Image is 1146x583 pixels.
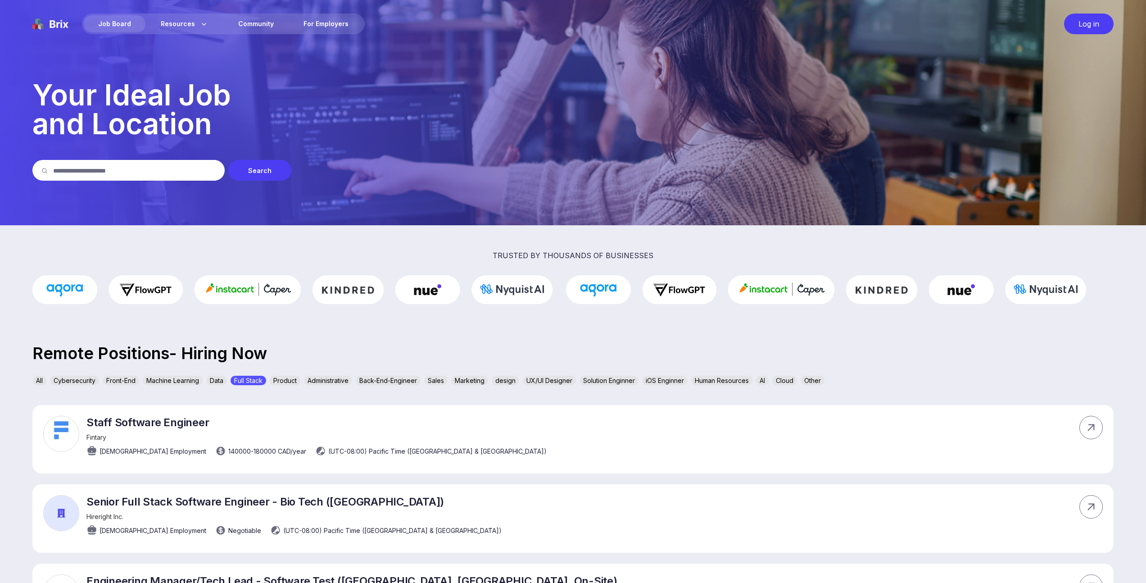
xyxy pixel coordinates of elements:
div: Full Stack [231,376,266,385]
p: Staff Software Engineer [86,416,547,429]
p: Your Ideal Job and Location [32,81,1114,138]
div: design [492,376,519,385]
div: Other [801,376,824,385]
div: Log in [1064,14,1114,34]
span: Hireright Inc. [86,513,123,520]
span: Negotiable [228,526,261,535]
p: Senior Full Stack Software Engineer - Bio Tech ([GEOGRAPHIC_DATA]) [86,495,502,508]
div: Cybersecurity [50,376,99,385]
div: Marketing [451,376,488,385]
div: Human Resources [691,376,752,385]
a: Community [224,15,288,32]
div: Resources [146,15,223,32]
span: (UTC-08:00) Pacific Time ([GEOGRAPHIC_DATA] & [GEOGRAPHIC_DATA]) [283,526,502,535]
span: [DEMOGRAPHIC_DATA] Employment [100,446,206,456]
div: Data [206,376,227,385]
div: Job Board [84,15,145,32]
span: Fintary [86,433,106,441]
a: Log in [1060,14,1114,34]
span: 140000 - 180000 CAD /year [228,446,306,456]
div: All [32,376,46,385]
div: iOS Enginner [642,376,688,385]
div: Cloud [772,376,797,385]
div: Sales [424,376,448,385]
span: (UTC-08:00) Pacific Time ([GEOGRAPHIC_DATA] & [GEOGRAPHIC_DATA]) [328,446,547,456]
div: Back-End-Engineer [356,376,421,385]
div: Product [270,376,300,385]
a: For Employers [289,15,363,32]
div: Solution Enginner [580,376,639,385]
div: Administrative [304,376,352,385]
div: UX/UI Designer [523,376,576,385]
div: Front-End [103,376,139,385]
span: [DEMOGRAPHIC_DATA] Employment [100,526,206,535]
div: Machine Learning [143,376,203,385]
div: Search [228,160,291,181]
div: AI [756,376,769,385]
